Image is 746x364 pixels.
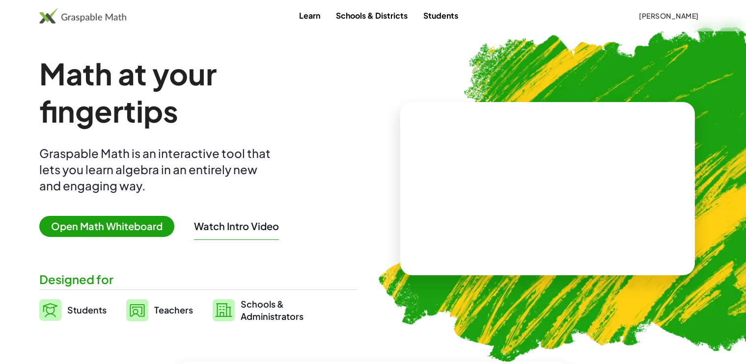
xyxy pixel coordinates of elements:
[639,11,699,20] span: [PERSON_NAME]
[39,222,182,232] a: Open Math Whiteboard
[415,6,466,25] a: Students
[194,220,279,233] button: Watch Intro Video
[39,299,61,321] img: svg%3e
[213,298,304,322] a: Schools &Administrators
[328,6,415,25] a: Schools & Districts
[39,271,358,287] div: Designed for
[39,216,174,237] span: Open Math Whiteboard
[154,304,193,315] span: Teachers
[126,299,148,321] img: svg%3e
[241,298,304,322] span: Schools & Administrators
[213,299,235,321] img: svg%3e
[39,145,275,194] div: Graspable Math is an interactive tool that lets you learn algebra in an entirely new and engaging...
[474,152,621,226] video: What is this? This is dynamic math notation. Dynamic math notation plays a central role in how Gr...
[126,298,193,322] a: Teachers
[67,304,107,315] span: Students
[631,7,707,25] button: [PERSON_NAME]
[39,55,352,130] h1: Math at your fingertips
[291,6,328,25] a: Learn
[39,298,107,322] a: Students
